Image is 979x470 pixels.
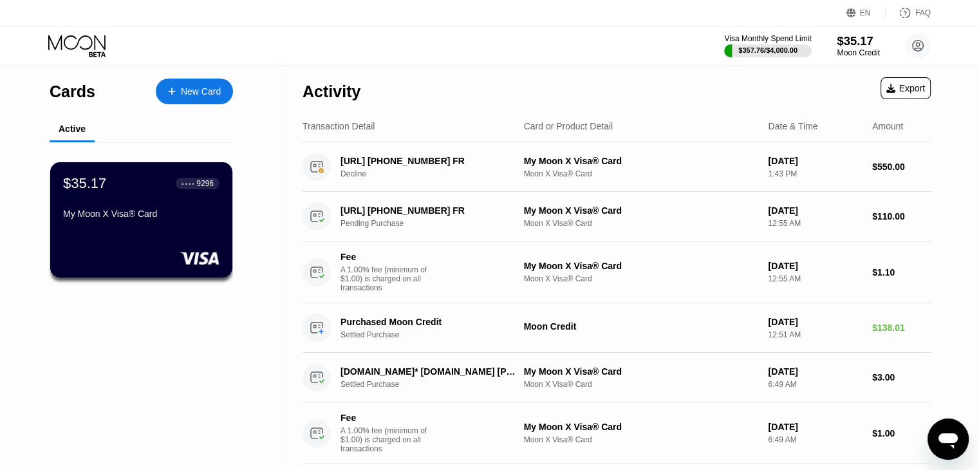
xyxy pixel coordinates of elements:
div: Export [886,83,925,93]
div: $110.00 [872,211,931,221]
div: [DATE] [768,156,862,166]
div: Fee [340,252,431,262]
div: $3.00 [872,372,931,382]
div: $1.00 [872,428,931,438]
div: Settled Purchase [340,330,530,339]
div: A 1.00% fee (minimum of $1.00) is charged on all transactions [340,265,437,292]
div: 12:51 AM [768,330,862,339]
div: Card or Product Detail [524,121,613,131]
div: 12:55 AM [768,219,862,228]
div: FAQ [886,6,931,19]
div: FeeA 1.00% fee (minimum of $1.00) is charged on all transactionsMy Moon X Visa® CardMoon X Visa® ... [303,402,931,464]
div: My Moon X Visa® Card [63,209,219,219]
div: Purchased Moon Credit [340,317,517,327]
div: New Card [181,86,221,97]
div: $550.00 [872,162,931,172]
div: [DATE] [768,366,862,377]
iframe: Button to launch messaging window [928,418,969,460]
div: Moon X Visa® Card [524,435,758,444]
div: Export [881,77,931,99]
div: EN [860,8,871,17]
div: Moon X Visa® Card [524,274,758,283]
div: 6:49 AM [768,435,862,444]
div: Moon X Visa® Card [524,380,758,389]
div: Purchased Moon CreditSettled PurchaseMoon Credit[DATE]12:51 AM$138.01 [303,303,931,353]
div: Decline [340,169,530,178]
div: EN [846,6,886,19]
div: Visa Monthly Spend Limit [724,34,811,43]
div: Moon X Visa® Card [524,219,758,228]
div: A 1.00% fee (minimum of $1.00) is charged on all transactions [340,426,437,453]
div: Pending Purchase [340,219,530,228]
div: Date & Time [768,121,817,131]
div: 9296 [196,179,214,188]
div: My Moon X Visa® Card [524,366,758,377]
div: 1:43 PM [768,169,862,178]
div: Moon X Visa® Card [524,169,758,178]
div: $35.17Moon Credit [837,34,880,57]
div: Visa Monthly Spend Limit$357.76/$4,000.00 [724,34,811,57]
div: Moon Credit [524,321,758,332]
div: FeeA 1.00% fee (minimum of $1.00) is charged on all transactionsMy Moon X Visa® CardMoon X Visa® ... [303,241,931,303]
div: [URL] [PHONE_NUMBER] FRDeclineMy Moon X Visa® CardMoon X Visa® Card[DATE]1:43 PM$550.00 [303,142,931,192]
div: [URL] [PHONE_NUMBER] FR [340,205,517,216]
div: Active [59,124,86,134]
div: Moon Credit [837,48,880,57]
div: Activity [303,82,360,101]
div: My Moon X Visa® Card [524,205,758,216]
div: Transaction Detail [303,121,375,131]
div: [DOMAIN_NAME]* [DOMAIN_NAME] [PHONE_NUMBER] US [340,366,517,377]
div: $138.01 [872,323,931,333]
div: Fee [340,413,431,423]
div: 12:55 AM [768,274,862,283]
div: Cards [50,82,95,101]
div: $35.17 [837,34,880,48]
div: [DATE] [768,422,862,432]
div: [URL] [PHONE_NUMBER] FRPending PurchaseMy Moon X Visa® CardMoon X Visa® Card[DATE]12:55 AM$110.00 [303,192,931,241]
div: New Card [156,79,233,104]
div: $357.76 / $4,000.00 [738,46,797,54]
div: [DATE] [768,205,862,216]
div: [DATE] [768,317,862,327]
div: $35.17 [63,175,106,192]
div: [URL] [PHONE_NUMBER] FR [340,156,517,166]
div: $35.17● ● ● ●9296My Moon X Visa® Card [50,162,232,277]
div: My Moon X Visa® Card [524,422,758,432]
div: ● ● ● ● [182,182,194,185]
div: [DATE] [768,261,862,271]
div: [DOMAIN_NAME]* [DOMAIN_NAME] [PHONE_NUMBER] USSettled PurchaseMy Moon X Visa® CardMoon X Visa® Ca... [303,353,931,402]
div: My Moon X Visa® Card [524,261,758,271]
div: 6:49 AM [768,380,862,389]
div: $1.10 [872,267,931,277]
div: Settled Purchase [340,380,530,389]
div: My Moon X Visa® Card [524,156,758,166]
div: Amount [872,121,903,131]
div: FAQ [915,8,931,17]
